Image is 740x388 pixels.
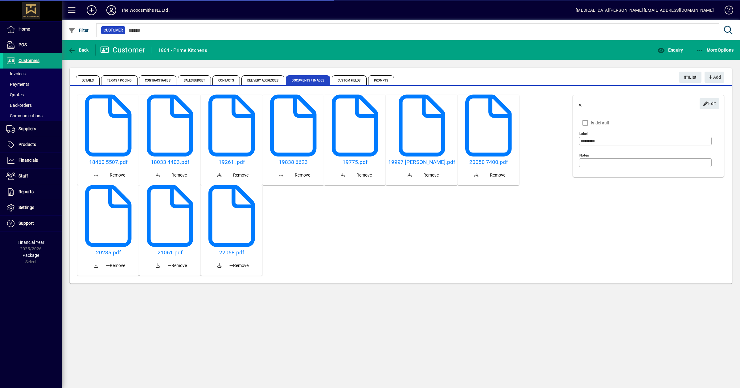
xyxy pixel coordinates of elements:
[80,159,137,165] a: 18460 5507.pdf
[150,168,165,183] a: Download
[18,42,27,47] span: POS
[82,5,101,16] button: Add
[3,22,62,37] a: Home
[460,159,517,165] a: 20050 7400.pdf
[484,169,508,181] button: Remove
[402,168,417,183] a: Download
[335,168,350,183] a: Download
[3,216,62,231] a: Support
[656,44,684,56] button: Enquiry
[6,71,26,76] span: Invoices
[62,44,96,56] app-page-header-button: Back
[3,37,62,53] a: POS
[18,158,38,163] span: Financials
[229,172,249,178] span: Remove
[18,173,28,178] span: Staff
[18,142,36,147] span: Products
[168,262,187,269] span: Remove
[3,111,62,121] a: Communications
[101,75,138,85] span: Terms / Pricing
[420,172,439,178] span: Remove
[121,5,171,15] div: The Woodsmiths NZ Ltd .
[573,96,588,111] button: Back
[203,159,260,165] a: 19261 .pdf
[6,103,32,108] span: Backorders
[212,75,240,85] span: Contacts
[700,98,719,109] button: Edit
[6,113,43,118] span: Communications
[67,44,90,56] button: Back
[142,249,198,256] a: 21061.pdf
[486,172,505,178] span: Remove
[3,100,62,111] a: Backorders
[3,137,62,152] a: Products
[101,5,121,16] button: Profile
[150,258,165,273] a: Download
[227,169,251,181] button: Remove
[168,172,187,178] span: Remove
[469,168,484,183] a: Download
[18,240,44,245] span: Financial Year
[353,172,372,178] span: Remove
[3,184,62,200] a: Reports
[3,200,62,215] a: Settings
[274,168,289,183] a: Download
[18,27,30,31] span: Home
[142,159,198,165] a: 18033 4403.pdf
[388,159,455,165] a: 19997 [PERSON_NAME].pdf
[720,1,732,21] a: Knowledge Base
[89,258,104,273] a: Download
[368,75,394,85] span: Prompts
[106,262,125,269] span: Remove
[18,58,39,63] span: Customers
[104,260,128,271] button: Remove
[67,25,90,36] button: Filter
[705,72,724,83] button: Add
[80,249,137,256] a: 20285.pdf
[708,72,721,82] span: Add
[3,153,62,168] a: Financials
[203,249,260,256] a: 22058.pdf
[657,48,683,52] span: Enquiry
[18,205,34,210] span: Settings
[3,169,62,184] a: Staff
[3,79,62,90] a: Payments
[286,75,330,85] span: Documents / Images
[6,92,24,97] span: Quotes
[679,72,702,83] button: List
[178,75,211,85] span: Sales Budget
[104,169,128,181] button: Remove
[3,90,62,100] a: Quotes
[227,260,251,271] button: Remove
[165,260,189,271] button: Remove
[695,44,735,56] button: More Options
[332,75,366,85] span: Custom Fields
[212,168,227,183] a: Download
[291,172,310,178] span: Remove
[265,159,322,165] a: 19838 6623
[139,75,176,85] span: Contract Rates
[68,28,89,33] span: Filter
[104,27,123,33] span: Customer
[241,75,285,85] span: Delivery Addresses
[18,189,34,194] span: Reports
[327,159,383,165] h5: 19775.pdf
[579,153,589,157] mat-label: Notes
[579,131,588,136] mat-label: Label
[417,169,441,181] button: Remove
[158,45,207,55] div: 1864 - Prime Kitchens
[289,169,313,181] button: Remove
[23,253,39,258] span: Package
[229,262,249,269] span: Remove
[576,5,714,15] div: [MEDICAL_DATA][PERSON_NAME] [EMAIL_ADDRESS][DOMAIN_NAME]
[68,48,89,52] span: Back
